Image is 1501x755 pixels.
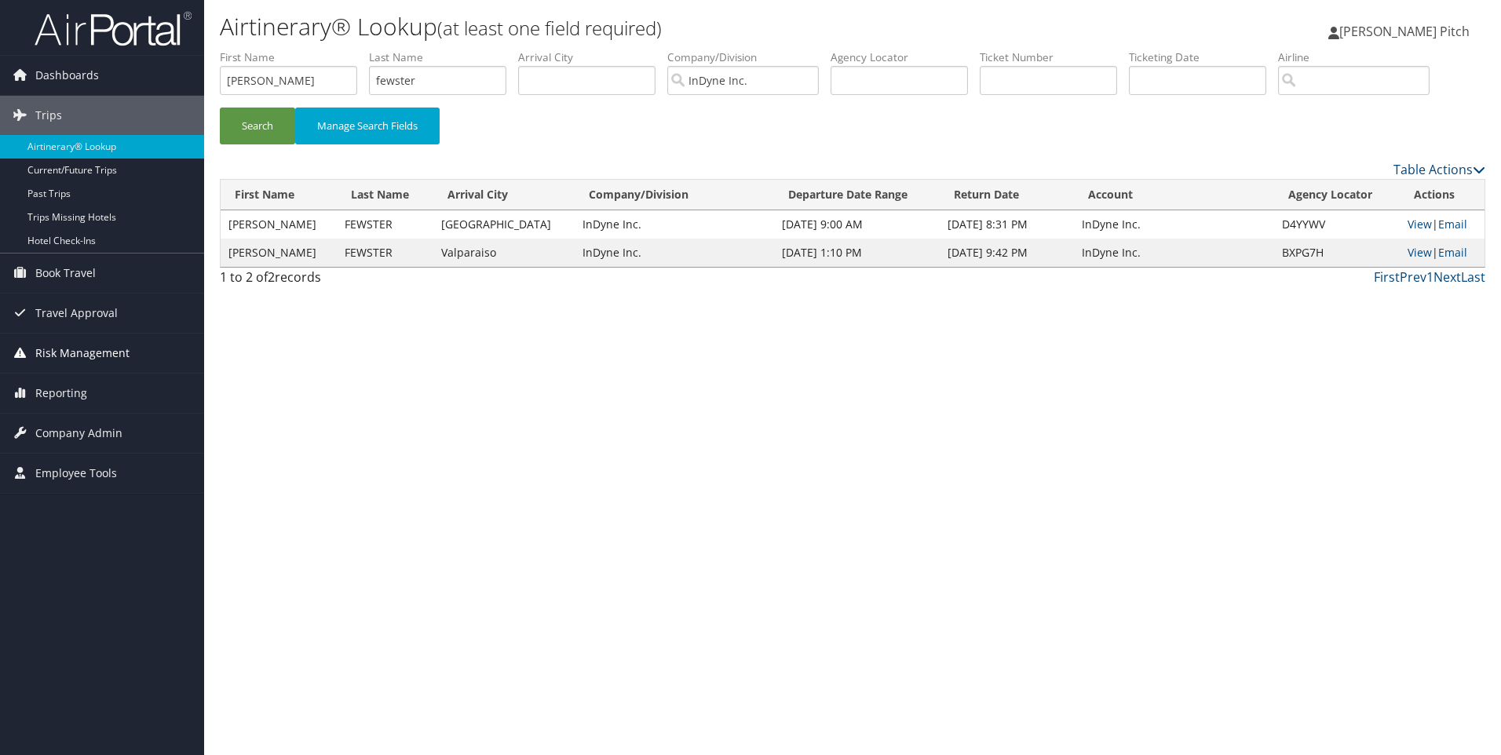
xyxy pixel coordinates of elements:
a: First [1374,268,1400,286]
button: Manage Search Fields [295,108,440,144]
a: [PERSON_NAME] Pitch [1328,8,1485,55]
a: View [1408,217,1432,232]
label: First Name [220,49,369,65]
label: Arrival City [518,49,667,65]
label: Airline [1278,49,1441,65]
button: Search [220,108,295,144]
span: Dashboards [35,56,99,95]
a: Last [1461,268,1485,286]
td: FEWSTER [337,210,433,239]
a: View [1408,245,1432,260]
div: 1 to 2 of records [220,268,519,294]
th: Arrival City: activate to sort column ascending [433,180,574,210]
a: 1 [1426,268,1433,286]
label: Ticketing Date [1129,49,1278,65]
small: (at least one field required) [437,15,662,41]
td: BXPG7H [1274,239,1400,267]
th: Agency Locator: activate to sort column ascending [1274,180,1400,210]
span: Company Admin [35,414,122,453]
a: Table Actions [1393,161,1485,178]
td: | [1400,210,1485,239]
label: Last Name [369,49,518,65]
a: Prev [1400,268,1426,286]
td: [DATE] 9:00 AM [774,210,940,239]
td: [DATE] 8:31 PM [940,210,1075,239]
td: Valparaiso [433,239,574,267]
span: [PERSON_NAME] Pitch [1339,23,1470,40]
td: InDyne Inc. [575,210,775,239]
td: InDyne Inc. [1074,239,1274,267]
th: Actions [1400,180,1485,210]
span: Risk Management [35,334,130,373]
th: Return Date: activate to sort column ascending [940,180,1075,210]
span: Reporting [35,374,87,413]
span: Book Travel [35,253,96,293]
th: First Name: activate to sort column ascending [221,180,337,210]
span: Employee Tools [35,454,117,493]
span: Trips [35,96,62,135]
img: airportal-logo.png [35,10,192,47]
label: Company/Division [667,49,831,65]
label: Agency Locator [831,49,980,65]
td: [PERSON_NAME] [221,239,337,267]
td: [PERSON_NAME] [221,210,337,239]
th: Last Name: activate to sort column ascending [337,180,433,210]
th: Account: activate to sort column ascending [1074,180,1274,210]
td: | [1400,239,1485,267]
td: InDyne Inc. [575,239,775,267]
h1: Airtinerary® Lookup [220,10,1064,43]
a: Email [1438,217,1467,232]
td: [DATE] 9:42 PM [940,239,1075,267]
span: Travel Approval [35,294,118,333]
th: Company/Division [575,180,775,210]
td: [GEOGRAPHIC_DATA] [433,210,574,239]
a: Next [1433,268,1461,286]
a: Email [1438,245,1467,260]
label: Ticket Number [980,49,1129,65]
td: [DATE] 1:10 PM [774,239,940,267]
td: D4YYWV [1274,210,1400,239]
th: Departure Date Range: activate to sort column ascending [774,180,940,210]
span: 2 [268,268,275,286]
td: InDyne Inc. [1074,210,1274,239]
td: FEWSTER [337,239,433,267]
